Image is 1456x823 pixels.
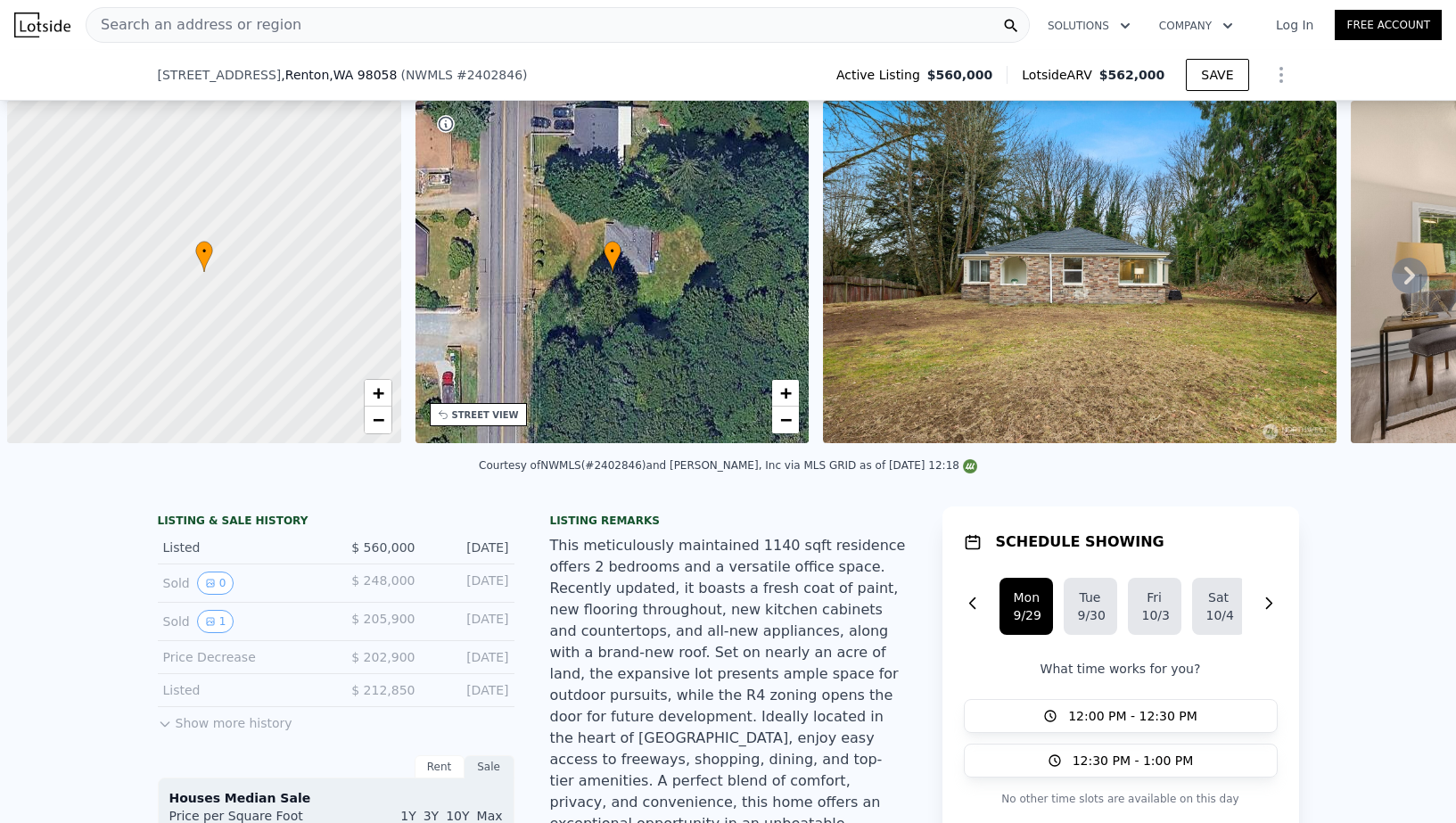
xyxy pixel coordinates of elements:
[1335,10,1442,40] a: Free Account
[197,572,234,595] button: View historical data
[86,14,301,36] span: Search an address or region
[1142,588,1167,606] div: Fri
[14,12,70,37] img: Lotside
[329,68,397,82] span: , WA 98058
[772,407,799,433] a: Zoom out
[372,408,383,431] span: −
[780,408,792,431] span: −
[963,459,977,473] img: NWMLS Logo
[1033,10,1145,42] button: Solutions
[158,514,514,531] div: LISTING & SALE HISTORY
[604,243,621,259] span: •
[400,66,527,84] div: ( )
[1186,59,1248,91] button: SAVE
[430,681,509,699] div: [DATE]
[1073,752,1194,770] span: 12:30 PM - 1:00 PM
[400,809,415,823] span: 1Y
[1192,578,1246,635] button: Sat10/4
[452,408,519,422] div: STREET VIEW
[351,612,415,626] span: $ 205,900
[169,789,503,807] div: Houses Median Sale
[158,707,292,732] button: Show more history
[365,380,391,407] a: Zoom in
[163,572,322,595] div: Sold
[158,66,282,84] span: [STREET_ADDRESS]
[999,578,1053,635] button: Mon9/29
[1206,588,1231,606] div: Sat
[465,755,514,778] div: Sale
[424,809,439,823] span: 3Y
[163,539,322,556] div: Listed
[1078,606,1103,624] div: 9/30
[964,699,1278,733] button: 12:00 PM - 12:30 PM
[1099,68,1165,82] span: $562,000
[550,514,907,528] div: Listing remarks
[1068,707,1197,725] span: 12:00 PM - 12:30 PM
[163,648,322,666] div: Price Decrease
[351,683,415,697] span: $ 212,850
[1263,57,1299,93] button: Show Options
[772,380,799,407] a: Zoom in
[996,531,1164,553] h1: SCHEDULE SHOWING
[780,382,792,404] span: +
[372,382,383,404] span: +
[430,648,509,666] div: [DATE]
[1142,606,1167,624] div: 10/3
[1064,578,1117,635] button: Tue9/30
[415,755,465,778] div: Rent
[1014,606,1039,624] div: 9/29
[1128,578,1181,635] button: Fri10/3
[964,744,1278,778] button: 12:30 PM - 1:00 PM
[1254,16,1335,34] a: Log In
[195,243,213,259] span: •
[351,650,415,664] span: $ 202,900
[281,66,397,84] span: , Renton
[406,68,453,82] span: NWMLS
[1022,66,1098,84] span: Lotside ARV
[197,610,234,633] button: View historical data
[1078,588,1103,606] div: Tue
[430,572,509,595] div: [DATE]
[163,610,322,633] div: Sold
[163,681,322,699] div: Listed
[457,68,522,82] span: # 2402846
[365,407,391,433] a: Zoom out
[1145,10,1247,42] button: Company
[430,610,509,633] div: [DATE]
[604,241,621,272] div: •
[1014,588,1039,606] div: Mon
[351,540,415,555] span: $ 560,000
[1206,606,1231,624] div: 10/4
[927,66,993,84] span: $560,000
[964,660,1278,678] p: What time works for you?
[479,459,977,472] div: Courtesy of NWMLS (#2402846) and [PERSON_NAME], Inc via MLS GRID as of [DATE] 12:18
[836,66,927,84] span: Active Listing
[430,539,509,556] div: [DATE]
[823,101,1337,443] img: Sale: 166947597 Parcel: 97819311
[446,809,469,823] span: 10Y
[195,241,213,272] div: •
[964,788,1278,810] p: No other time slots are available on this day
[351,573,415,588] span: $ 248,000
